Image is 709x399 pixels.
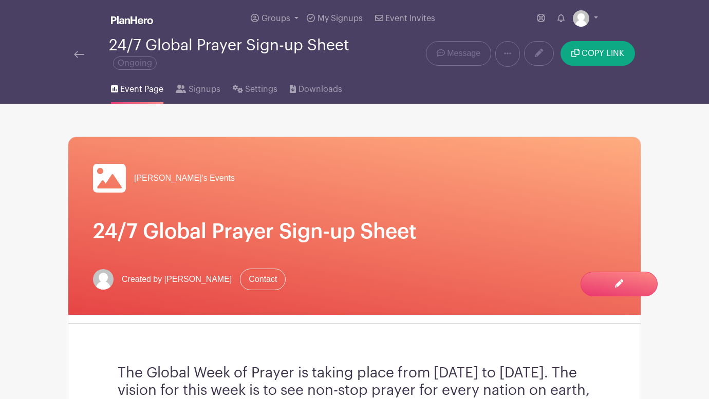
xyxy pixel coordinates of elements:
span: Groups [262,14,290,23]
img: default-ce2991bfa6775e67f084385cd625a349d9dcbb7a52a09fb2fda1e96e2d18dcdb.png [573,10,589,27]
span: COPY LINK [582,49,624,58]
span: Event Page [120,83,163,96]
span: Signups [189,83,220,96]
a: Contact [240,269,286,290]
span: Event Invites [385,14,435,23]
img: logo_white-6c42ec7e38ccf1d336a20a19083b03d10ae64f83f12c07503d8b9e83406b4c7d.svg [111,16,153,24]
span: Created by [PERSON_NAME] [122,273,232,286]
span: Message [447,47,480,60]
button: COPY LINK [561,41,635,66]
a: Event Page [111,71,163,104]
a: Settings [233,71,277,104]
h1: 24/7 Global Prayer Sign-up Sheet [93,219,616,244]
div: 24/7 Global Prayer Sign-up Sheet [109,37,388,71]
img: default-ce2991bfa6775e67f084385cd625a349d9dcbb7a52a09fb2fda1e96e2d18dcdb.png [93,269,114,290]
a: Message [426,41,491,66]
span: Ongoing [113,56,157,70]
span: Settings [245,83,277,96]
a: Signups [176,71,220,104]
img: back-arrow-29a5d9b10d5bd6ae65dc969a981735edf675c4d7a1fe02e03b50dbd4ba3cdb55.svg [74,51,84,58]
span: Downloads [298,83,342,96]
span: My Signups [318,14,363,23]
a: Downloads [290,71,342,104]
span: [PERSON_NAME]'s Events [134,172,235,184]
